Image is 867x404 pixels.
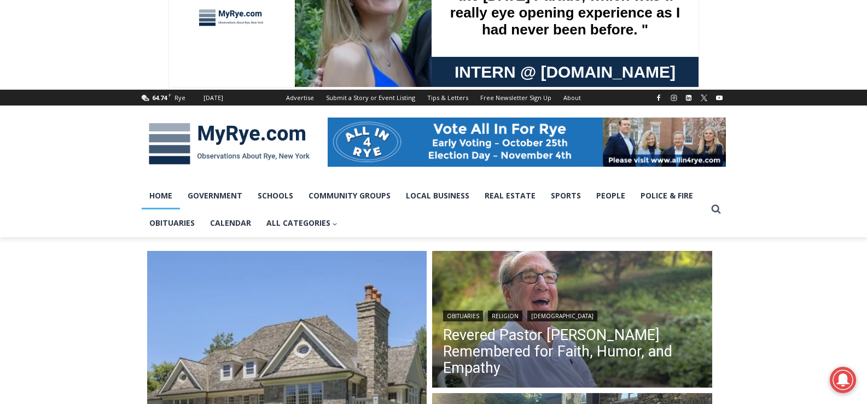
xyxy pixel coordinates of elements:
[443,327,701,376] a: Revered Pastor [PERSON_NAME] Remembered for Faith, Humor, and Empathy
[706,200,726,219] button: View Search Form
[142,182,706,237] nav: Primary Navigation
[152,93,167,102] span: 64.74
[202,209,259,237] a: Calendar
[443,311,483,321] a: Obituaries
[443,308,701,321] div: | |
[142,115,317,172] img: MyRye.com
[682,91,695,104] a: Linkedin
[633,182,701,209] a: Police & Fire
[142,209,202,237] a: Obituaries
[667,91,680,104] a: Instagram
[652,91,665,104] a: Facebook
[286,109,507,133] span: Intern @ [DOMAIN_NAME]
[320,90,421,106] a: Submit a Story or Event Listing
[543,182,589,209] a: Sports
[474,90,557,106] a: Free Newsletter Sign Up
[432,251,712,391] img: Obituary - Donald Poole - 2
[432,251,712,391] a: Read More Revered Pastor Donald Poole Jr. Remembered for Faith, Humor, and Empathy
[589,182,633,209] a: People
[168,92,171,98] span: F
[280,90,320,106] a: Advertise
[180,182,250,209] a: Government
[421,90,474,106] a: Tips & Letters
[280,90,587,106] nav: Secondary Navigation
[3,113,107,154] span: Open Tues. - Sun. [PHONE_NUMBER]
[697,91,711,104] a: X
[250,182,301,209] a: Schools
[488,311,522,321] a: Religion
[713,91,726,104] a: YouTube
[113,68,161,131] div: "the precise, almost orchestrated movements of cutting and assembling sushi and [PERSON_NAME] mak...
[259,209,346,237] button: Child menu of All Categories
[557,90,587,106] a: About
[203,93,223,103] div: [DATE]
[142,182,180,209] a: Home
[477,182,543,209] a: Real Estate
[301,182,398,209] a: Community Groups
[276,1,517,106] div: "[PERSON_NAME] and I covered the [DATE] Parade, which was a really eye opening experience as I ha...
[1,110,110,136] a: Open Tues. - Sun. [PHONE_NUMBER]
[174,93,185,103] div: Rye
[398,182,477,209] a: Local Business
[328,118,726,167] img: All in for Rye
[527,311,597,321] a: [DEMOGRAPHIC_DATA]
[263,106,530,136] a: Intern @ [DOMAIN_NAME]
